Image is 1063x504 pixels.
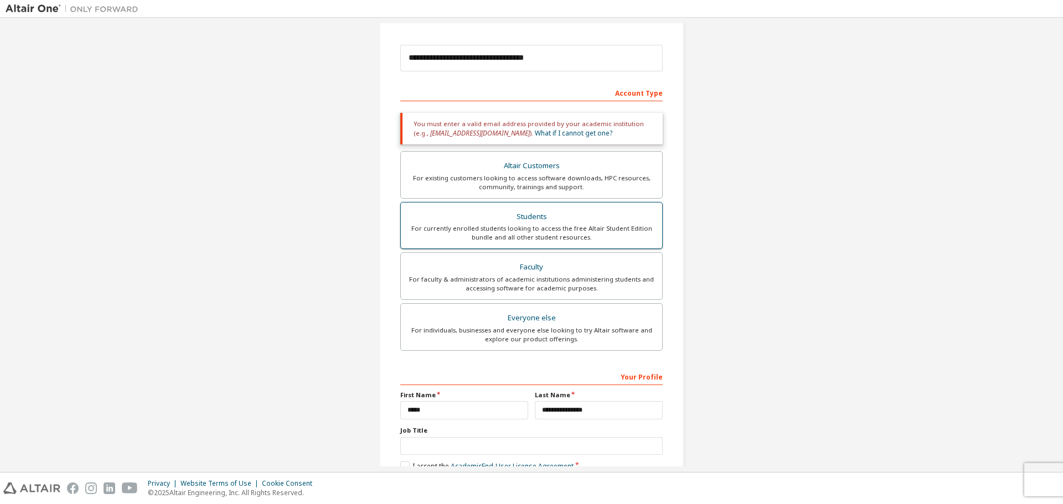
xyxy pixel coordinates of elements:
div: You must enter a valid email address provided by your academic institution (e.g., ). [400,113,663,144]
p: © 2025 Altair Engineering, Inc. All Rights Reserved. [148,488,319,497]
div: Your Profile [400,367,663,385]
label: I accept the [400,461,574,471]
span: [EMAIL_ADDRESS][DOMAIN_NAME] [430,128,530,138]
div: Students [407,209,656,225]
div: For currently enrolled students looking to access the free Altair Student Edition bundle and all ... [407,224,656,242]
img: youtube.svg [122,482,138,494]
a: What if I cannot get one? [535,128,612,138]
img: facebook.svg [67,482,79,494]
div: Faculty [407,259,656,275]
div: Altair Customers [407,158,656,174]
div: Website Terms of Use [180,479,262,488]
div: Everyone else [407,310,656,326]
a: Academic End-User License Agreement [451,461,574,471]
label: Job Title [400,426,663,435]
img: Altair One [6,3,144,14]
div: Privacy [148,479,180,488]
img: linkedin.svg [104,482,115,494]
img: instagram.svg [85,482,97,494]
div: For individuals, businesses and everyone else looking to try Altair software and explore our prod... [407,326,656,344]
label: Last Name [535,391,663,399]
div: For existing customers looking to access software downloads, HPC resources, community, trainings ... [407,174,656,191]
label: First Name [400,391,528,399]
div: For faculty & administrators of academic institutions administering students and accessing softwa... [407,275,656,293]
img: altair_logo.svg [3,482,60,494]
div: Cookie Consent [262,479,319,488]
div: Account Type [400,84,663,101]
